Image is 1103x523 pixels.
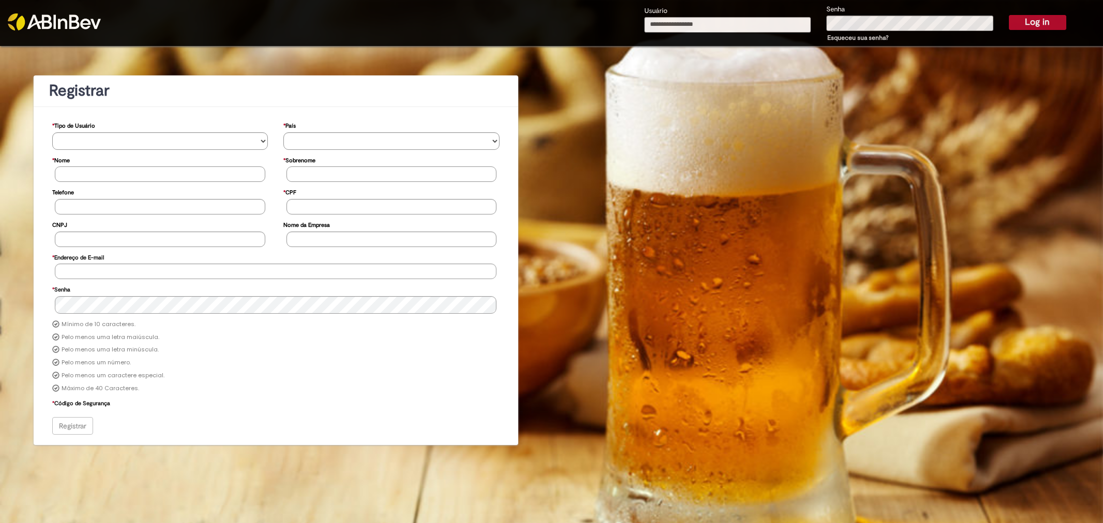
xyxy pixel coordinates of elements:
label: Pelo menos um número. [62,359,131,367]
label: CNPJ [52,217,67,232]
label: Pelo menos uma letra minúscula. [62,346,159,354]
label: Código de Segurança [52,395,110,410]
label: Sobrenome [283,152,315,167]
label: Mínimo de 10 caracteres. [62,320,135,329]
label: Telefone [52,184,74,199]
button: Log in [1009,15,1066,29]
label: Pelo menos uma letra maiúscula. [62,333,159,342]
a: Esqueceu sua senha? [827,34,888,42]
label: Usuário [644,6,668,16]
label: Nome da Empresa [283,217,330,232]
label: Pelo menos um caractere especial. [62,372,164,380]
label: País [283,117,296,132]
label: Tipo de Usuário [52,117,95,132]
label: Endereço de E-mail [52,249,104,264]
h1: Registrar [49,82,503,99]
label: Máximo de 40 Caracteres. [62,384,139,393]
label: Senha [52,281,70,296]
label: Nome [52,152,70,167]
img: ABInbev-white.png [8,13,101,30]
label: Senha [826,5,845,14]
label: CPF [283,184,296,199]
